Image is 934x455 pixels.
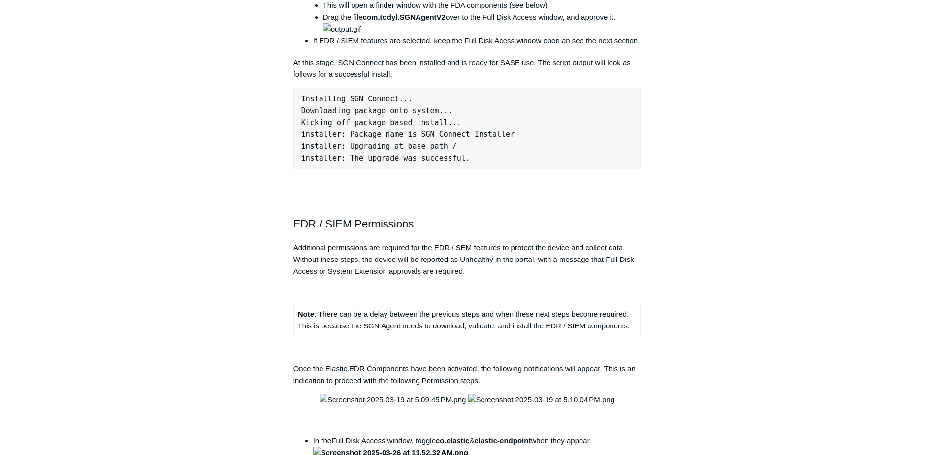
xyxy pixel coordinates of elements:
[468,394,614,406] img: Screenshot 2025-03-19 at 5.10.04 PM.png
[298,310,314,318] strong: Note
[320,394,466,406] img: Screenshot 2025-03-19 at 5.09.45 PM.png
[293,242,641,277] p: Additional permissions are required for the EDR / SEM features to protect the device and collect ...
[293,88,641,169] pre: Installing SGN Connect... Downloading package onto system... Kicking off package based install......
[331,436,412,445] span: Full Disk Access window
[293,57,641,80] p: At this stage, SGN Connect has been installed and is ready for SASE use. The script output will l...
[293,363,641,387] p: Once the Elastic EDR Components have been activated, the following notifications will appear. Thi...
[323,11,641,35] li: Drag the file over to the Full Disk Access window, and approve it.
[363,13,446,21] strong: com.todyl.SGNAgentV2
[313,35,641,47] li: If EDR / SIEM features are selected, keep the Full Disk Acess window open an see the next section.
[474,436,531,445] strong: elastic-endpoint
[293,215,641,232] h2: EDR / SIEM Permissions
[436,436,469,445] strong: co.elastic
[293,304,641,336] td: : There can be a delay between the previous steps and when these next steps become required. This...
[293,394,641,406] p: .
[323,23,361,35] img: output.gif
